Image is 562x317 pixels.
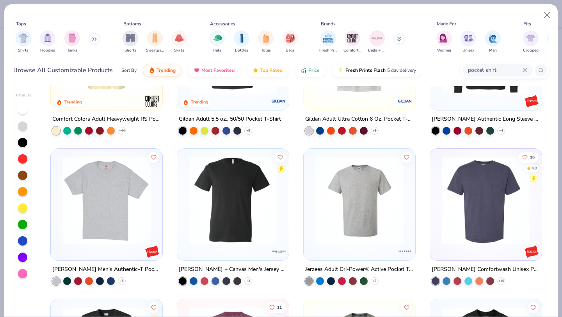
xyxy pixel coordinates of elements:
div: Made For [437,20,456,27]
img: Hanes logo [144,243,160,259]
span: 16 [530,155,535,159]
div: filter for Bella + Canvas [368,30,386,53]
div: [PERSON_NAME] Men's Authentic-T Pocket T-Shirt [52,264,161,274]
button: filter button [171,30,187,53]
img: Bags Image [286,34,294,43]
button: filter button [436,30,452,53]
img: Fresh Prints Image [322,32,334,44]
button: filter button [343,30,361,53]
span: 11 [277,305,282,309]
div: Gildan Adult Ultra Cotton 6 Oz. Pocket T-Shirt [305,114,414,124]
span: Shirts [18,48,28,53]
img: 27618999-f9aa-47d9-8fc3-74680630ac37 [407,157,503,245]
div: filter for Women [436,30,452,53]
span: Shorts [124,48,137,53]
img: Unisex Image [464,34,473,43]
span: Women [437,48,451,53]
span: Totes [261,48,271,53]
img: Shirts Image [19,34,28,43]
span: + 4 [499,128,503,133]
button: filter button [209,30,225,53]
img: 86cb53cc-b638-4d44-bfa2-79985904acbb [185,157,281,245]
button: filter button [40,30,55,53]
img: trending.gif [149,67,155,73]
span: Trending [157,67,176,73]
div: filter for Fresh Prints [319,30,337,53]
span: Most Favorited [201,67,235,73]
img: Bottles Image [237,34,246,43]
span: Men [489,48,497,53]
img: Hanes logo [523,243,539,259]
img: Comfort Colors Image [347,32,358,44]
button: filter button [234,30,249,53]
div: filter for Comfort Colors [343,30,361,53]
span: Fresh Prints [319,48,337,53]
img: 284e3bdb-833f-4f21-a3b0-720291adcbd9 [59,6,155,94]
span: + 2 [246,278,250,283]
div: Tops [16,20,26,27]
button: Like [149,151,160,162]
div: filter for Bottles [234,30,249,53]
img: d3f5be60-062c-44a9-a43a-dae700a0d77f [59,157,155,245]
img: flash.gif [338,67,344,73]
img: Hoodies Image [43,34,52,43]
img: Gildan logo [397,93,413,109]
img: bd81c23a-f993-4e0f-9cab-2fa2350692aa [438,6,534,94]
span: Comfort Colors [343,48,361,53]
span: Hats [213,48,221,53]
img: Sweatpants Image [151,34,159,43]
img: Tanks Image [68,34,76,43]
div: filter for Unisex [461,30,476,53]
div: Brands [321,20,336,27]
div: Browse All Customizable Products [13,66,113,75]
img: f5eec0e1-d4f5-4763-8e76-d25e830d2ec3 [185,6,281,94]
button: filter button [485,30,501,53]
img: Hats Image [213,34,222,43]
button: filter button [123,30,138,53]
div: Gildan Adult 5.5 oz., 50/50 Pocket T-Shirt [179,114,281,124]
button: filter button [146,30,164,53]
div: filter for Shorts [123,30,138,53]
div: filter for Men [485,30,501,53]
button: Like [401,151,412,162]
div: Bottoms [123,20,141,27]
img: Men Image [489,34,497,43]
button: filter button [368,30,386,53]
button: filter button [319,30,337,53]
div: [PERSON_NAME] Authentic Long Sleeve Pocket T-Shirt [432,114,540,124]
img: Totes Image [261,34,270,43]
div: Jerzees Adult Dri-Power® Active Pocket T-Shirt [305,264,414,274]
div: Comfort Colors Adult Heavyweight RS Pocket T-Shirt [52,114,161,124]
span: + 9 [373,128,377,133]
button: Like [149,302,160,313]
div: 4.8 [532,165,537,171]
button: filter button [258,30,274,53]
img: Bella + Canvas Image [371,32,383,44]
div: filter for Shirts [16,30,31,53]
img: Jerzees logo [397,243,413,259]
span: Price [308,67,320,73]
div: Accessories [210,20,235,27]
span: + 20 [498,278,504,283]
img: 77eabb68-d7c7-41c9-adcb-b25d48f707fa [311,6,407,94]
img: 78db37c0-31cc-44d6-8192-6ab3c71569ee [438,157,534,245]
button: Trending [143,64,181,77]
button: Like [275,151,286,162]
button: Like [265,302,286,313]
span: + 5 [120,278,124,283]
span: + 7 [373,278,377,283]
button: Most Favorited [188,64,240,77]
div: filter for Skirts [171,30,187,53]
span: 5 day delivery [387,66,416,75]
div: filter for Hoodies [40,30,55,53]
img: Bella + Canvas logo [271,243,286,259]
span: Unisex [462,48,474,53]
img: most_fav.gif [194,67,200,73]
button: filter button [64,30,80,53]
button: Price [295,64,325,77]
button: Like [528,302,539,313]
div: [PERSON_NAME] Comfortwash Unisex Pocket T-Shirt [432,264,540,274]
button: Fresh Prints Flash5 day delivery [332,64,422,77]
img: 824d2452-a9a2-4ade-bc62-319ca28d3e9f [281,157,377,245]
div: Sort By [121,67,137,74]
